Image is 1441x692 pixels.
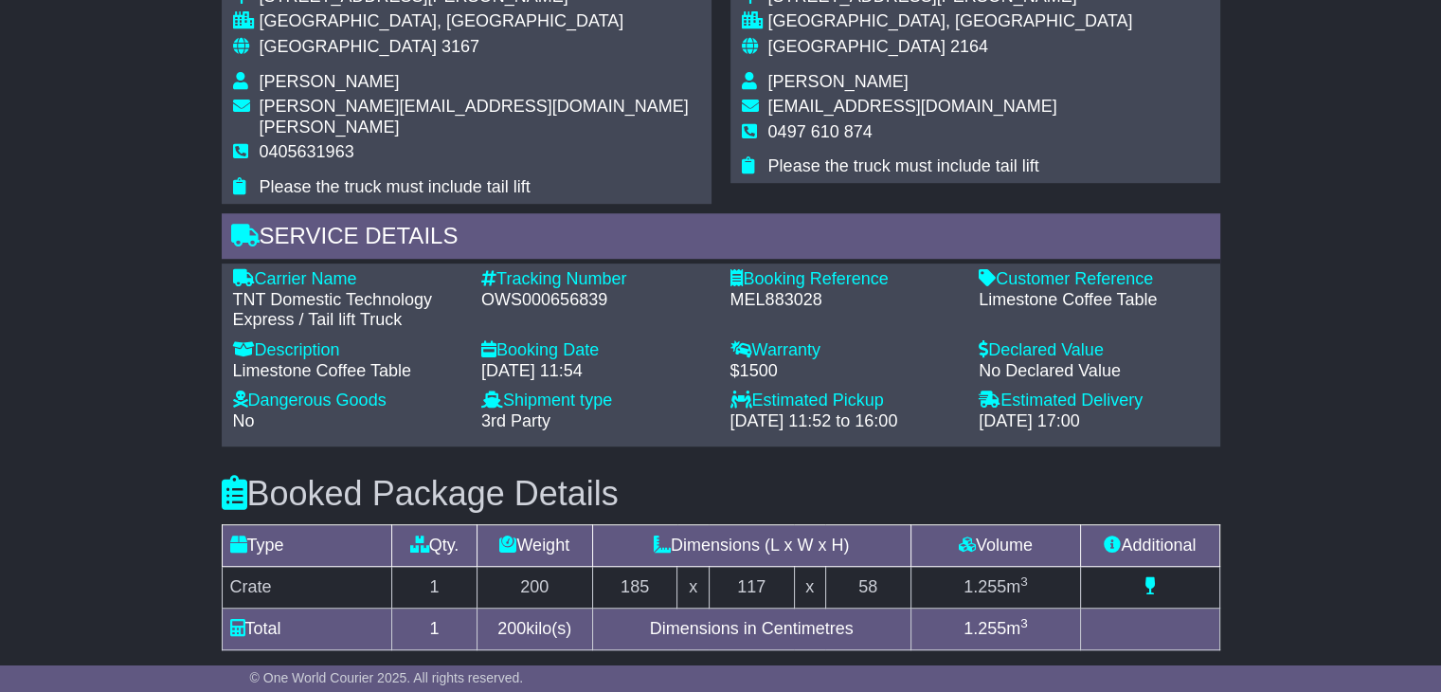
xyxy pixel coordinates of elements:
div: Estimated Delivery [979,391,1209,411]
span: [PERSON_NAME] [260,72,400,91]
span: 0497 610 874 [768,122,873,141]
h3: Booked Package Details [222,475,1220,513]
span: 2164 [950,37,988,56]
td: Weight [477,525,592,567]
div: Limestone Coffee Table [233,361,463,382]
div: Service Details [222,213,1220,264]
sup: 3 [1020,616,1028,630]
td: 1 [392,609,477,650]
div: $1500 [730,361,961,382]
td: 58 [825,567,910,609]
span: [GEOGRAPHIC_DATA] [768,37,946,56]
span: [GEOGRAPHIC_DATA] [260,37,437,56]
td: 185 [592,567,677,609]
td: Dimensions in Centimetres [592,609,910,650]
div: Dangerous Goods [233,391,463,411]
span: © One World Courier 2025. All rights reserved. [250,670,524,685]
div: [DATE] 11:54 [481,361,711,382]
div: Description [233,340,463,361]
td: Additional [1081,525,1219,567]
td: x [794,567,825,609]
span: 0405631963 [260,142,354,161]
div: [GEOGRAPHIC_DATA], [GEOGRAPHIC_DATA] [260,11,700,32]
div: [DATE] 11:52 to 16:00 [730,411,961,432]
span: [EMAIL_ADDRESS][DOMAIN_NAME] [768,97,1057,116]
div: Limestone Coffee Table [979,290,1209,311]
div: Shipment type [481,391,711,411]
span: 3167 [441,37,479,56]
div: [GEOGRAPHIC_DATA], [GEOGRAPHIC_DATA] [768,11,1133,32]
div: Customer Reference [979,269,1209,290]
td: kilo(s) [477,609,592,650]
div: Declared Value [979,340,1209,361]
td: Qty. [392,525,477,567]
td: 117 [709,567,794,609]
span: Please the truck must include tail lift [260,177,531,196]
sup: 3 [1020,574,1028,589]
div: TNT Domestic Technology Express / Tail lift Truck [233,290,463,331]
div: Estimated Pickup [730,391,961,411]
span: 3rd Party [481,411,550,430]
td: 200 [477,567,592,609]
span: [PERSON_NAME][EMAIL_ADDRESS][DOMAIN_NAME][PERSON_NAME] [260,97,689,137]
div: MEL883028 [730,290,961,311]
div: [DATE] 17:00 [979,411,1209,432]
td: m [910,609,1081,650]
div: Warranty [730,340,961,361]
td: Volume [910,525,1081,567]
div: OWS000656839 [481,290,711,311]
span: 200 [497,619,526,638]
span: No [233,411,255,430]
div: Tracking Number [481,269,711,290]
div: Booking Date [481,340,711,361]
td: Dimensions (L x W x H) [592,525,910,567]
td: x [677,567,709,609]
td: Total [222,609,392,650]
span: Please the truck must include tail lift [768,156,1039,175]
td: 1 [392,567,477,609]
td: Crate [222,567,392,609]
td: Type [222,525,392,567]
span: 1.255 [964,619,1006,638]
td: m [910,567,1081,609]
div: Booking Reference [730,269,961,290]
div: No Declared Value [979,361,1209,382]
span: 1.255 [964,577,1006,596]
div: Carrier Name [233,269,463,290]
span: [PERSON_NAME] [768,72,909,91]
